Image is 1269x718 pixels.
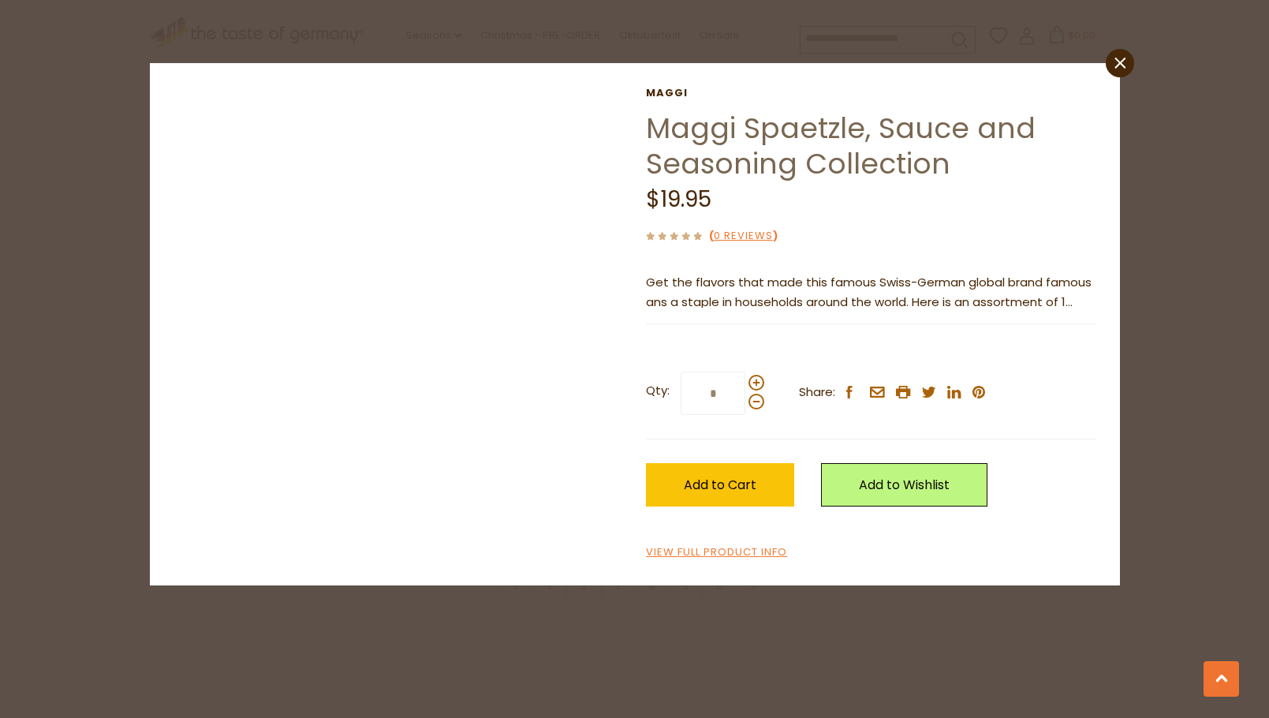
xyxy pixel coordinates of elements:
a: Add to Wishlist [821,463,987,507]
span: ( ) [709,228,778,243]
span: Add to Cart [684,476,756,494]
a: View Full Product Info [646,544,787,561]
button: Add to Cart [646,463,794,507]
span: $19.95 [646,184,711,215]
span: Share: [799,383,835,402]
a: Maggi Spaetzle, Sauce and Seasoning Collection [646,108,1036,184]
p: Get the flavors that made this famous Swiss-German global brand famous ans a staple in households... [646,273,1095,312]
a: 0 Reviews [714,228,773,245]
a: Maggi [646,87,1095,99]
strong: Qty: [646,381,670,401]
input: Qty: [681,372,745,415]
